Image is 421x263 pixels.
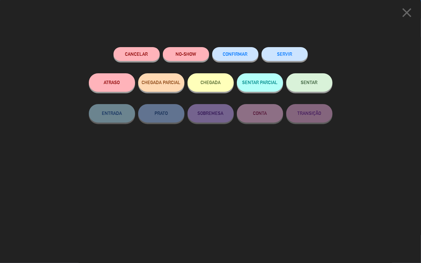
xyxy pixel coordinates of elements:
[114,47,160,61] button: Cancelar
[286,104,332,123] button: TRANSIÇÃO
[89,104,135,123] button: ENTRADA
[237,73,283,92] button: SENTAR PARCIAL
[301,80,318,85] span: SENTAR
[142,80,181,85] span: CHEGADA PARCIAL
[286,73,332,92] button: SENTAR
[89,73,135,92] button: ATRASO
[163,47,209,61] button: NO-SHOW
[212,47,258,61] button: CONFIRMAR
[138,73,184,92] button: CHEGADA PARCIAL
[399,5,415,20] i: close
[262,47,308,61] button: SERVIR
[188,73,234,92] button: CHEGADA
[138,104,184,123] button: PRATO
[188,104,234,123] button: SOBREMESA
[223,51,248,57] span: CONFIRMAR
[397,5,416,23] button: close
[237,104,283,123] button: CONTA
